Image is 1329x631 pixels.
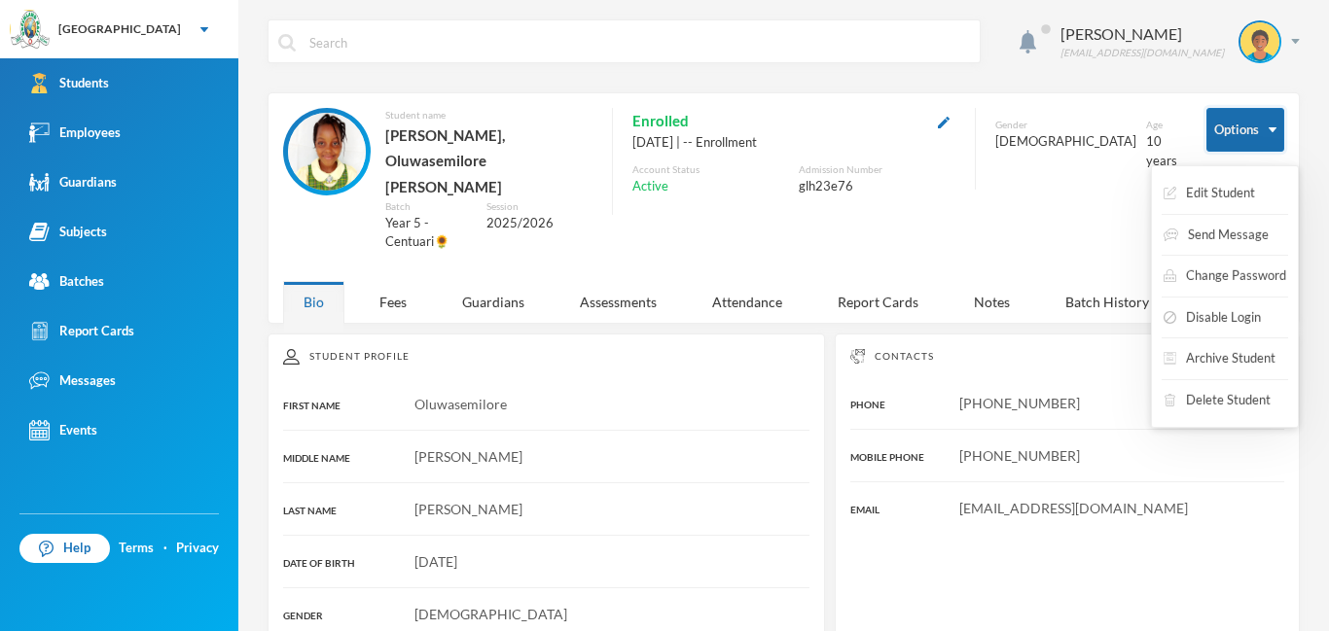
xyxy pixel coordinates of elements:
[486,214,592,233] div: 2025/2026
[799,162,955,177] div: Admission Number
[283,349,809,365] div: Student Profile
[1240,22,1279,61] img: STUDENT
[1162,341,1277,376] button: Archive Student
[385,214,472,252] div: Year 5 - Centuari🌻
[995,118,1136,132] div: Gender
[29,222,107,242] div: Subjects
[58,20,181,38] div: [GEOGRAPHIC_DATA]
[932,110,955,132] button: Edit
[1206,108,1284,152] button: Options
[359,281,427,323] div: Fees
[799,177,955,196] div: glh23e76
[414,396,507,412] span: Oluwasemilore
[29,123,121,143] div: Employees
[1162,259,1288,294] button: Change Password
[414,448,522,465] span: [PERSON_NAME]
[414,553,457,570] span: [DATE]
[959,447,1080,464] span: [PHONE_NUMBER]
[19,534,110,563] a: Help
[1146,132,1177,170] div: 10 years
[29,73,109,93] div: Students
[632,108,689,133] span: Enrolled
[385,123,593,199] div: [PERSON_NAME], Oluwasemilore [PERSON_NAME]
[385,108,593,123] div: Student name
[559,281,677,323] div: Assessments
[29,420,97,440] div: Events
[176,539,219,558] a: Privacy
[959,395,1080,411] span: [PHONE_NUMBER]
[385,199,472,214] div: Batch
[29,271,104,292] div: Batches
[11,11,50,50] img: logo
[29,370,116,391] div: Messages
[288,113,366,191] img: STUDENT
[632,162,789,177] div: Account Status
[442,281,545,323] div: Guardians
[119,539,154,558] a: Terms
[414,606,567,622] span: [DEMOGRAPHIC_DATA]
[307,20,970,64] input: Search
[1162,218,1271,253] button: Send Message
[1162,383,1273,418] button: Delete Student
[278,34,296,52] img: search
[1146,118,1177,132] div: Age
[414,501,522,517] span: [PERSON_NAME]
[817,281,939,323] div: Report Cards
[1162,300,1263,335] button: Disable Login
[995,132,1136,152] div: [DEMOGRAPHIC_DATA]
[1060,46,1224,60] div: [EMAIL_ADDRESS][DOMAIN_NAME]
[1060,22,1224,46] div: [PERSON_NAME]
[632,177,668,196] span: Active
[1045,281,1169,323] div: Batch History
[1162,176,1257,211] button: Edit Student
[163,539,167,558] div: ·
[959,500,1188,516] span: [EMAIL_ADDRESS][DOMAIN_NAME]
[486,199,592,214] div: Session
[692,281,803,323] div: Attendance
[29,172,117,193] div: Guardians
[283,281,344,323] div: Bio
[29,321,134,341] div: Report Cards
[953,281,1030,323] div: Notes
[632,133,955,153] div: [DATE] | -- Enrollment
[850,349,1284,364] div: Contacts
